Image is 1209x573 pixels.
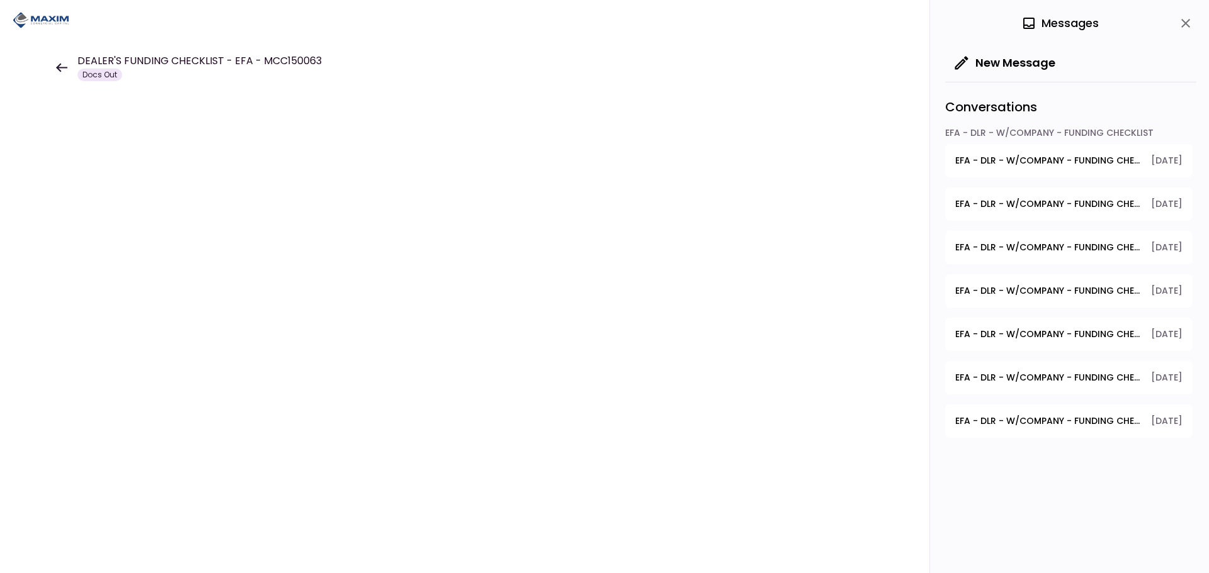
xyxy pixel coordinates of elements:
span: [DATE] [1151,328,1183,341]
button: open-conversation [945,231,1193,264]
span: EFA - DLR - W/COMPANY - FUNDING CHECKLIST - Dealer's Final Invoice [955,328,1142,341]
div: Docs Out [77,69,122,81]
span: EFA - DLR - W/COMPANY - FUNDING CHECKLIST - Debtor Title Requirements - Other Requirements [955,371,1142,384]
span: [DATE] [1151,284,1183,298]
span: [DATE] [1151,414,1183,428]
span: EFA - DLR - W/COMPANY - FUNDING CHECKLIST - POA - Original POA (not CA or GA) [955,154,1142,167]
span: [DATE] [1151,197,1183,211]
span: EFA - DLR - W/COMPANY - FUNDING CHECKLIST - Proof of Down Payment 1 [955,241,1142,254]
img: Partner icon [13,11,69,30]
span: [DATE] [1151,154,1183,167]
button: open-conversation [945,404,1193,438]
span: EFA - DLR - W/COMPANY - FUNDING CHECKLIST - POA Copy & Tracking Receipt [955,284,1142,298]
button: New Message [945,47,1065,79]
span: [DATE] [1151,371,1183,384]
div: EFA - DLR - W/COMPANY - FUNDING CHECKLIST [945,126,1193,144]
span: EFA - DLR - W/COMPANY - FUNDING CHECKLIST - Debtor Title Requirements - Proof of IRP or Exemption [955,414,1142,428]
button: open-conversation [945,318,1193,351]
span: EFA - DLR - W/COMPANY - FUNDING CHECKLIST - GPS #1 Installed & Pinged [955,197,1142,211]
button: open-conversation [945,187,1193,221]
button: open-conversation [945,144,1193,177]
h1: DEALER'S FUNDING CHECKLIST - EFA - MCC150063 [77,53,322,69]
div: Conversations [945,82,1196,126]
button: close [1175,13,1196,34]
button: open-conversation [945,274,1193,308]
button: open-conversation [945,361,1193,394]
div: Messages [1021,14,1099,33]
span: [DATE] [1151,241,1183,254]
